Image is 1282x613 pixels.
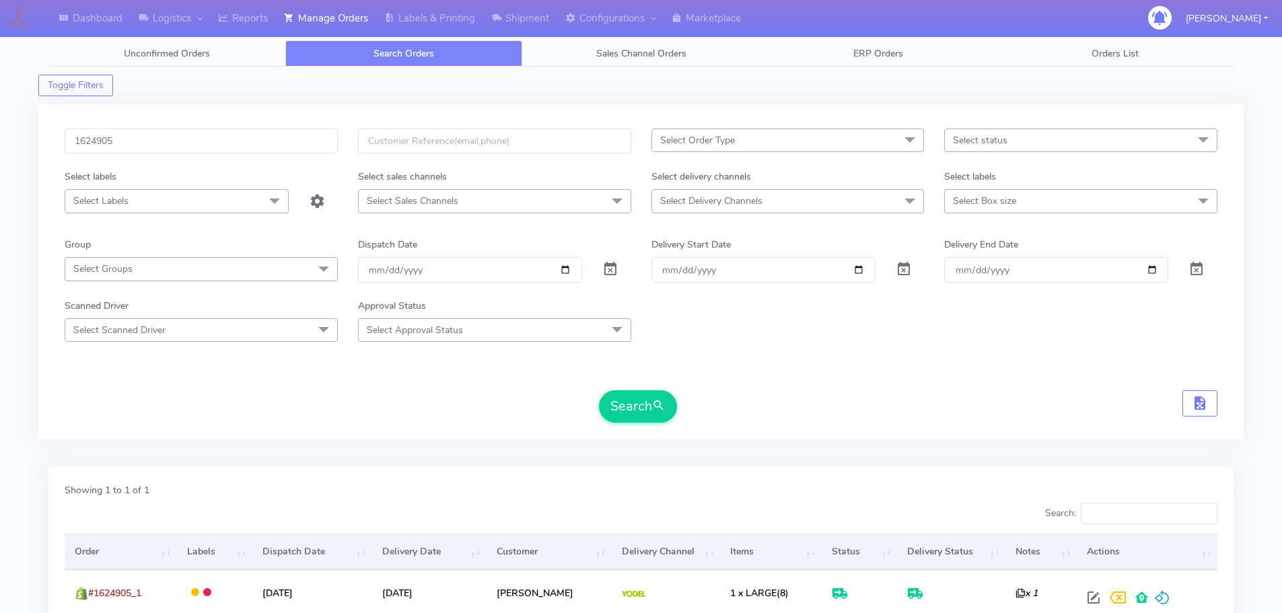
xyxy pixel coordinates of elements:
label: Select labels [65,170,116,184]
th: Delivery Channel: activate to sort column ascending [612,534,720,570]
input: Customer Reference(email,phone) [358,129,631,153]
label: Group [65,238,91,252]
ul: Tabs [48,40,1234,67]
span: Select Approval Status [367,324,463,336]
button: Search [599,390,677,423]
span: Select Box size [953,194,1016,207]
span: Select Labels [73,194,129,207]
label: Search: [1045,503,1217,524]
label: Showing 1 to 1 of 1 [65,483,149,497]
input: Search: [1081,503,1217,524]
span: Orders List [1092,47,1139,60]
button: [PERSON_NAME] [1176,5,1278,32]
th: Dispatch Date: activate to sort column ascending [252,534,372,570]
span: #1624905_1 [88,587,141,600]
i: x 1 [1016,587,1038,600]
span: 1 x LARGE [730,587,777,600]
span: Select Delivery Channels [660,194,762,207]
span: Select Groups [73,262,133,275]
label: Scanned Driver [65,299,129,313]
th: Status: activate to sort column ascending [822,534,897,570]
label: Select delivery channels [651,170,751,184]
label: Delivery End Date [944,238,1018,252]
img: Yodel [622,591,645,598]
th: Notes: activate to sort column ascending [1005,534,1077,570]
th: Customer: activate to sort column ascending [487,534,612,570]
th: Delivery Status: activate to sort column ascending [897,534,1005,570]
label: Approval Status [358,299,426,313]
label: Delivery Start Date [651,238,731,252]
label: Select labels [944,170,996,184]
th: Labels: activate to sort column ascending [177,534,252,570]
span: Select Order Type [660,134,735,147]
span: (8) [730,587,789,600]
th: Actions: activate to sort column ascending [1077,534,1217,570]
span: Select status [953,134,1007,147]
label: Select sales channels [358,170,447,184]
span: Select Sales Channels [367,194,458,207]
input: Order Id [65,129,338,153]
img: shopify.png [75,587,88,600]
th: Order: activate to sort column ascending [65,534,177,570]
button: Toggle Filters [38,75,113,96]
span: Unconfirmed Orders [124,47,210,60]
span: Sales Channel Orders [596,47,686,60]
th: Items: activate to sort column ascending [720,534,822,570]
label: Dispatch Date [358,238,417,252]
span: ERP Orders [853,47,903,60]
span: Select Scanned Driver [73,324,166,336]
span: Search Orders [373,47,434,60]
th: Delivery Date: activate to sort column ascending [372,534,487,570]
